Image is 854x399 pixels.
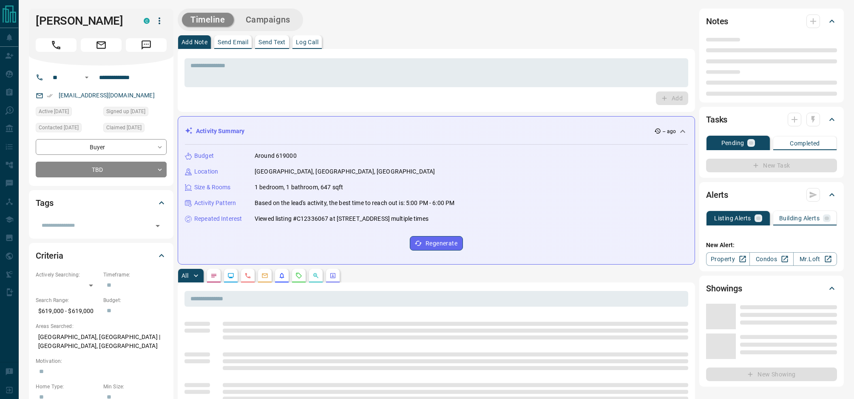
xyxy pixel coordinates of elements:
[194,167,218,176] p: Location
[237,13,299,27] button: Campaigns
[196,127,244,136] p: Activity Summary
[706,282,742,295] h2: Showings
[296,39,318,45] p: Log Call
[36,139,167,155] div: Buyer
[278,272,285,279] svg: Listing Alerts
[706,185,837,205] div: Alerts
[255,167,435,176] p: [GEOGRAPHIC_DATA], [GEOGRAPHIC_DATA], [GEOGRAPHIC_DATA]
[706,241,837,250] p: New Alert:
[790,140,820,146] p: Completed
[126,38,167,52] span: Message
[255,199,454,208] p: Based on the lead's activity, the best time to reach out is: 5:00 PM - 6:00 PM
[706,14,728,28] h2: Notes
[82,72,92,83] button: Open
[714,215,751,221] p: Listing Alerts
[36,162,167,177] div: TBD
[36,357,167,365] p: Motivation:
[36,107,99,119] div: Sun Aug 10 2025
[749,252,793,266] a: Condos
[144,18,150,24] div: condos.ca
[36,322,167,330] p: Areas Searched:
[152,220,164,232] button: Open
[227,272,234,279] svg: Lead Browsing Activity
[36,304,99,318] p: $619,000 - $619,000
[295,272,302,279] svg: Requests
[779,215,820,221] p: Building Alerts
[706,252,750,266] a: Property
[210,272,217,279] svg: Notes
[81,38,122,52] span: Email
[106,107,145,116] span: Signed up [DATE]
[39,123,79,132] span: Contacted [DATE]
[182,273,188,279] p: All
[36,296,99,304] p: Search Range:
[36,123,99,135] div: Sun Aug 10 2025
[244,272,251,279] svg: Calls
[59,92,155,99] a: [EMAIL_ADDRESS][DOMAIN_NAME]
[255,151,297,160] p: Around 619000
[106,123,142,132] span: Claimed [DATE]
[706,11,837,31] div: Notes
[706,278,837,299] div: Showings
[39,107,69,116] span: Active [DATE]
[36,249,63,262] h2: Criteria
[793,252,837,266] a: Mr.Loft
[312,272,319,279] svg: Opportunities
[185,123,688,139] div: Activity Summary-- ago
[103,296,167,304] p: Budget:
[194,199,236,208] p: Activity Pattern
[194,151,214,160] p: Budget
[706,188,728,202] h2: Alerts
[103,107,167,119] div: Sun Aug 10 2025
[261,272,268,279] svg: Emails
[47,93,53,99] svg: Email Verified
[218,39,248,45] p: Send Email
[255,183,343,192] p: 1 bedroom, 1 bathroom, 647 sqft
[258,39,286,45] p: Send Text
[721,140,744,146] p: Pending
[194,214,242,223] p: Repeated Interest
[36,193,167,213] div: Tags
[182,39,207,45] p: Add Note
[36,271,99,279] p: Actively Searching:
[255,214,428,223] p: Viewed listing #C12336067 at [STREET_ADDRESS] multiple times
[36,196,53,210] h2: Tags
[329,272,336,279] svg: Agent Actions
[36,14,131,28] h1: [PERSON_NAME]
[36,38,77,52] span: Call
[194,183,231,192] p: Size & Rooms
[36,383,99,390] p: Home Type:
[706,109,837,130] div: Tasks
[410,236,463,251] button: Regenerate
[182,13,234,27] button: Timeline
[706,113,727,126] h2: Tasks
[36,330,167,353] p: [GEOGRAPHIC_DATA], [GEOGRAPHIC_DATA] | [GEOGRAPHIC_DATA], [GEOGRAPHIC_DATA]
[103,271,167,279] p: Timeframe:
[36,245,167,266] div: Criteria
[103,383,167,390] p: Min Size:
[663,128,676,135] p: -- ago
[103,123,167,135] div: Sun Aug 10 2025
